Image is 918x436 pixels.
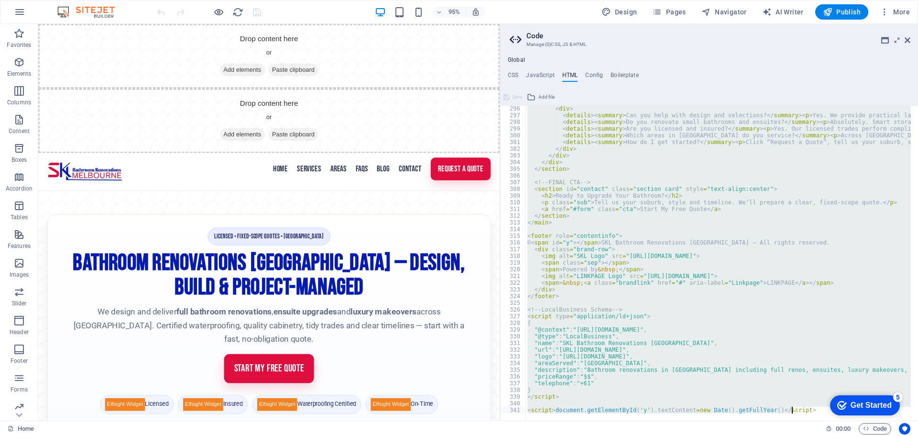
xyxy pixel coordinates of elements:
[501,313,526,320] div: 327
[836,423,851,435] span: 00 00
[11,386,28,393] p: Forms
[501,279,526,286] div: 322
[698,4,751,20] button: Navigator
[12,300,27,307] p: Slider
[880,7,910,17] span: More
[501,246,526,253] div: 317
[501,186,526,192] div: 308
[357,145,370,160] a: Blog
[501,226,526,233] div: 314
[225,391,340,411] span: Waterproofing Certified
[6,185,33,192] p: Accordion
[648,4,689,20] button: Pages
[501,340,526,347] div: 331
[501,159,526,166] div: 304
[585,72,603,82] h4: Config
[526,32,910,40] h2: Code
[823,7,861,17] span: Publish
[213,6,224,18] button: Click here to leave preview mode and continue editing
[232,7,243,18] i: Reload page
[247,145,263,160] a: Home
[501,105,526,112] div: 296
[501,407,526,414] div: 341
[501,212,526,219] div: 312
[11,156,27,164] p: Boxes
[10,271,29,279] p: Images
[758,4,808,20] button: AI Writer
[248,298,315,308] strong: ensuite upgrades
[899,423,910,435] button: Usercentrics
[501,306,526,313] div: 326
[501,206,526,212] div: 311
[11,357,28,365] p: Footer
[562,72,578,82] h4: HTML
[501,286,526,293] div: 323
[501,152,526,159] div: 303
[8,5,77,25] div: Get Started 5 items remaining, 0% complete
[9,127,30,135] p: Content
[196,347,290,378] a: Start My Free Quote
[863,423,887,435] span: Code
[11,213,28,221] p: Tables
[598,4,641,20] button: Design
[501,145,526,152] div: 302
[178,214,308,233] span: Licensed • Fixed-scope Quotes • [GEOGRAPHIC_DATA]
[501,326,526,333] div: 329
[55,6,127,18] img: Editor Logo
[501,347,526,353] div: 332
[876,4,914,20] button: More
[501,112,526,119] div: 297
[826,423,851,435] h6: Session time
[501,360,526,367] div: 334
[611,72,639,82] h4: Boilerplate
[501,239,526,246] div: 316
[7,70,32,78] p: Elements
[380,145,404,160] a: Contact
[508,72,518,82] h4: CSS
[501,166,526,172] div: 305
[272,145,298,160] a: Services
[447,6,462,18] h6: 95%
[526,40,891,49] h3: Manage (S)CSS, JS & HTML
[859,423,891,435] button: Code
[501,233,526,239] div: 315
[432,6,466,18] button: 95%
[242,42,295,55] span: Paste clipboard
[501,333,526,340] div: 330
[329,298,398,308] strong: luxury makeovers
[28,11,69,19] div: Get Started
[232,6,243,18] button: reload
[601,7,637,17] span: Design
[526,72,554,82] h4: JavaScript
[501,400,526,407] div: 340
[501,179,526,186] div: 307
[501,119,526,125] div: 298
[334,145,347,160] a: FAQs
[501,387,526,393] div: 338
[191,110,239,123] span: Add elements
[501,139,526,145] div: 301
[701,7,747,17] span: Navigator
[191,42,239,55] span: Add elements
[501,273,526,279] div: 321
[501,353,526,360] div: 333
[33,296,453,338] p: We design and deliver , and across [GEOGRAPHIC_DATA]. Certified waterproofing, quality cabinetry,...
[762,7,804,17] span: AI Writer
[501,259,526,266] div: 319
[538,91,555,103] span: Add file
[501,219,526,226] div: 313
[10,145,89,167] img: SKL Bathroom Renovations Melbourne
[247,141,476,170] nav: Main navigation
[10,328,29,336] p: Header
[501,266,526,273] div: 320
[525,91,556,103] button: Add file
[345,391,421,411] span: On-Time
[7,99,31,106] p: Columns
[501,320,526,326] div: 328
[501,199,526,206] div: 310
[842,425,844,432] span: :
[147,391,220,411] span: Insured
[471,8,480,16] i: On resize automatically adjust zoom level to fit chosen device.
[501,300,526,306] div: 325
[501,192,526,199] div: 309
